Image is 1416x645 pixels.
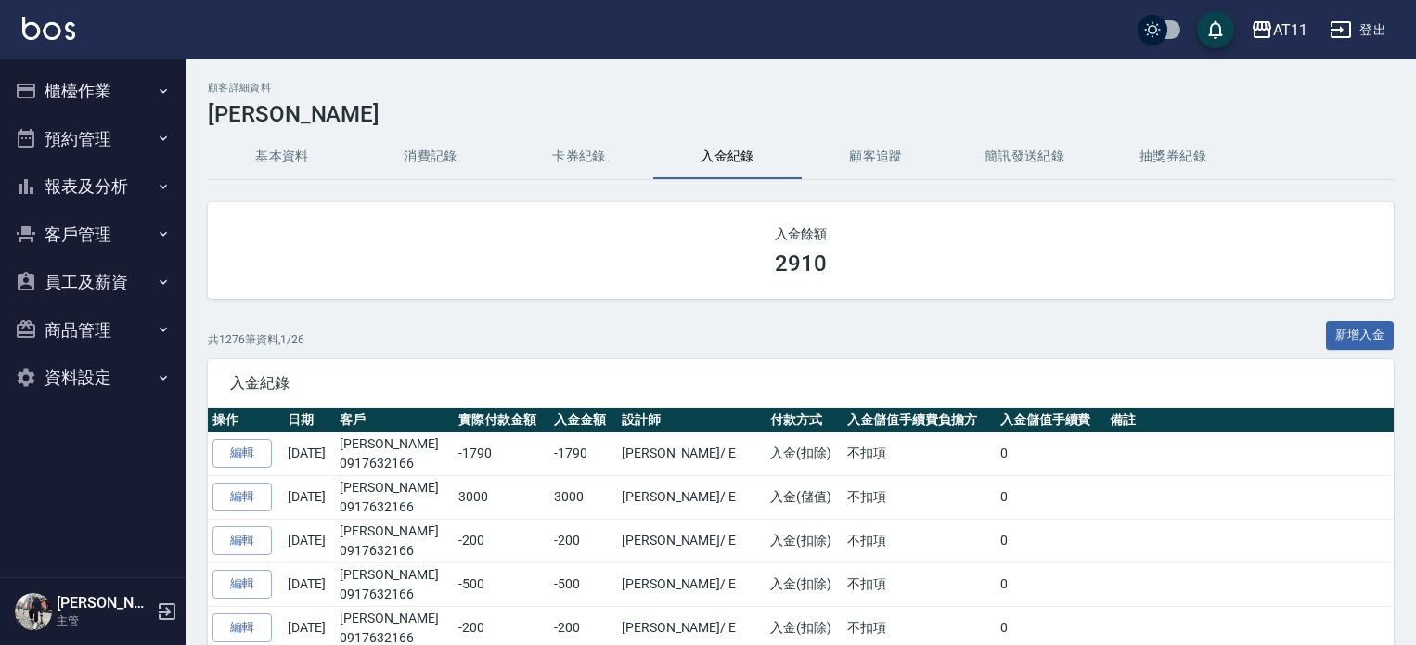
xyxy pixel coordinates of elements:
[212,526,272,555] a: 編輯
[208,101,1394,127] h3: [PERSON_NAME]
[335,408,454,432] th: 客戶
[617,562,766,606] td: [PERSON_NAME] / E
[208,408,283,432] th: 操作
[283,562,335,606] td: [DATE]
[7,306,178,355] button: 商品管理
[505,135,653,179] button: 卡券紀錄
[617,432,766,475] td: [PERSON_NAME] / E
[212,570,272,599] a: 編輯
[549,562,616,606] td: -500
[283,408,335,432] th: 日期
[1322,13,1394,47] button: 登出
[7,354,178,402] button: 資料設定
[7,115,178,163] button: 預約管理
[230,225,1371,243] h2: 入金餘額
[454,408,549,432] th: 實際付款金額
[212,439,272,468] a: 編輯
[7,211,178,259] button: 客戶管理
[57,613,151,629] p: 主管
[340,454,449,473] p: 0917632166
[7,258,178,306] button: 員工及薪資
[843,475,996,519] td: 不扣項
[356,135,505,179] button: 消費記錄
[212,483,272,511] a: 編輯
[208,82,1394,94] h2: 顧客詳細資料
[335,432,454,475] td: [PERSON_NAME]
[340,585,449,604] p: 0917632166
[766,562,843,606] td: 入金(扣除)
[766,432,843,475] td: 入金(扣除)
[766,475,843,519] td: 入金(儲值)
[454,562,549,606] td: -500
[843,562,996,606] td: 不扣項
[843,519,996,562] td: 不扣項
[335,562,454,606] td: [PERSON_NAME]
[7,67,178,115] button: 櫃檯作業
[335,475,454,519] td: [PERSON_NAME]
[230,374,1371,393] span: 入金紀錄
[802,135,950,179] button: 顧客追蹤
[549,475,616,519] td: 3000
[766,408,843,432] th: 付款方式
[335,519,454,562] td: [PERSON_NAME]
[340,497,449,517] p: 0917632166
[775,251,827,277] h3: 2910
[843,408,996,432] th: 入金儲值手續費負擔方
[996,408,1106,432] th: 入金儲值手續費
[283,519,335,562] td: [DATE]
[283,432,335,475] td: [DATE]
[653,135,802,179] button: 入金紀錄
[454,432,549,475] td: -1790
[950,135,1099,179] button: 簡訊發送紀錄
[843,432,996,475] td: 不扣項
[1243,11,1315,49] button: AT11
[1099,135,1247,179] button: 抽獎券紀錄
[208,135,356,179] button: 基本資料
[549,408,616,432] th: 入金金額
[549,519,616,562] td: -200
[617,475,766,519] td: [PERSON_NAME] / E
[15,593,52,630] img: Person
[283,475,335,519] td: [DATE]
[7,162,178,211] button: 報表及分析
[208,331,304,348] p: 共 1276 筆資料, 1 / 26
[454,475,549,519] td: 3000
[454,519,549,562] td: -200
[340,541,449,561] p: 0917632166
[1326,321,1395,350] button: 新增入金
[617,408,766,432] th: 設計師
[57,594,151,613] h5: [PERSON_NAME]
[1105,408,1394,432] th: 備註
[1197,11,1234,48] button: save
[549,432,616,475] td: -1790
[996,562,1106,606] td: 0
[1273,19,1307,42] div: AT11
[996,432,1106,475] td: 0
[996,475,1106,519] td: 0
[22,17,75,40] img: Logo
[996,519,1106,562] td: 0
[766,519,843,562] td: 入金(扣除)
[212,613,272,642] a: 編輯
[617,519,766,562] td: [PERSON_NAME] / E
